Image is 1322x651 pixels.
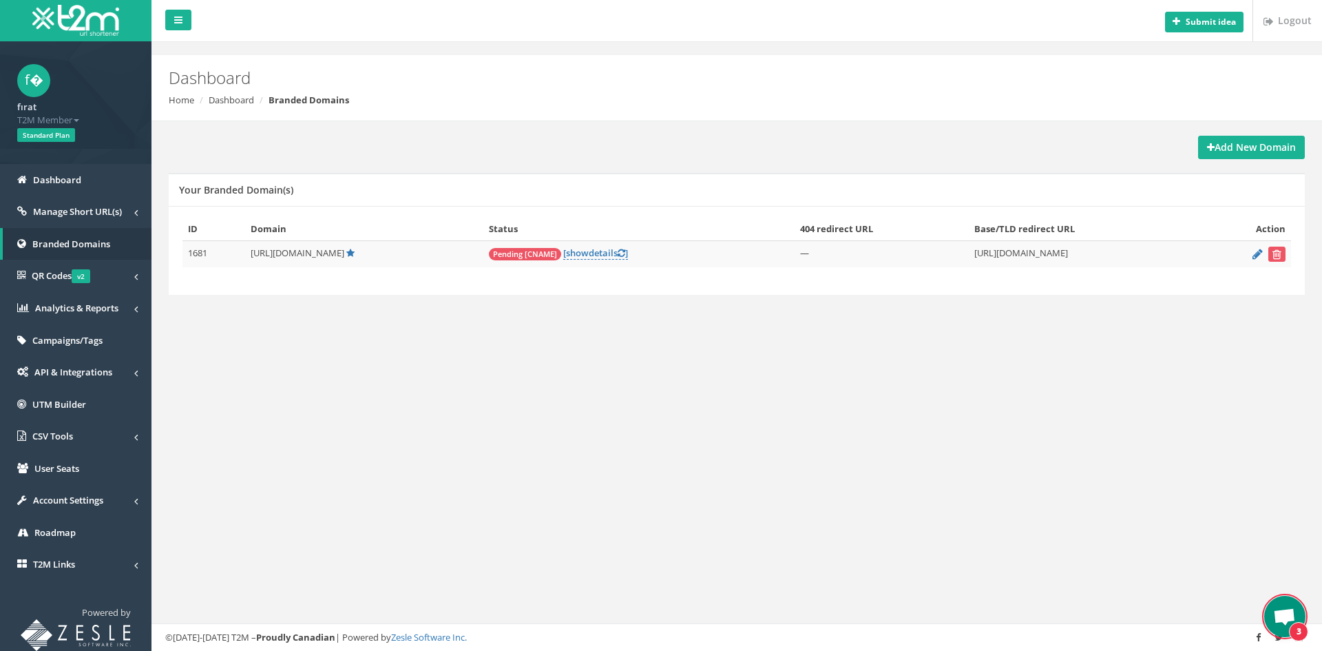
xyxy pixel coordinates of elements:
h5: Your Branded Domain(s) [179,185,293,195]
td: 1681 [182,241,245,268]
img: T2M URL Shortener powered by Zesle Software Inc. [21,619,131,651]
th: 404 redirect URL [795,217,969,241]
span: CSV Tools [32,430,73,442]
h2: Dashboard [169,69,1112,87]
span: Account Settings [33,494,103,506]
span: Pending [CNAME] [489,248,561,260]
td: — [795,241,969,268]
span: Manage Short URL(s) [33,205,122,218]
span: show [566,247,589,259]
span: Analytics & Reports [35,302,118,314]
strong: fırat [17,101,36,113]
a: [showdetails] [563,247,628,260]
span: f� [17,64,50,97]
strong: Branded Domains [269,94,349,106]
span: 3 [1289,622,1308,641]
span: v2 [72,269,90,283]
a: fırat T2M Member [17,97,134,126]
span: User Seats [34,462,79,475]
th: Status [483,217,795,241]
span: Standard Plan [17,128,75,142]
span: T2M Member [17,114,134,127]
img: T2M [32,5,119,36]
div: ©[DATE]-[DATE] T2M – | Powered by [165,631,1308,644]
span: Powered by [82,606,131,619]
button: Submit idea [1165,12,1244,32]
a: Default [346,247,355,259]
span: T2M Links [33,558,75,570]
span: QR Codes [32,269,90,282]
th: ID [182,217,245,241]
a: Home [169,94,194,106]
a: Zesle Software Inc. [391,631,467,643]
div: Open chat [1264,596,1305,637]
th: Base/TLD redirect URL [969,217,1200,241]
span: Roadmap [34,526,76,539]
span: Campaigns/Tags [32,334,103,347]
span: API & Integrations [34,366,112,378]
span: Branded Domains [32,238,110,250]
a: Dashboard [209,94,254,106]
span: UTM Builder [32,398,86,411]
strong: Proudly Canadian [256,631,335,643]
td: [URL][DOMAIN_NAME] [969,241,1200,268]
span: [URL][DOMAIN_NAME] [251,247,344,259]
span: Dashboard [33,174,81,186]
strong: Add New Domain [1207,141,1296,154]
b: Submit idea [1186,16,1236,28]
a: Add New Domain [1198,136,1305,159]
th: Action [1199,217,1291,241]
th: Domain [245,217,483,241]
